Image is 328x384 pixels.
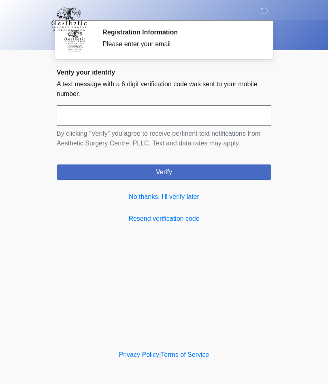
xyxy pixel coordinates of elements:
[57,164,271,180] button: Verify
[57,68,271,76] h2: Verify your identity
[57,129,271,148] p: By clicking "Verify" you agree to receive pertinent text notifications from Aesthetic Surgery Cen...
[159,351,161,358] a: |
[63,28,87,53] img: Agent Avatar
[102,39,259,49] div: Please enter your email
[161,351,209,358] a: Terms of Service
[57,214,271,224] a: Resend verification code
[57,192,271,202] a: No thanks, I'll verify later
[57,79,271,99] p: A text message with a 6 digit verification code was sent to your mobile number.
[119,351,160,358] a: Privacy Policy
[49,6,89,32] img: Aesthetic Surgery Centre, PLLC Logo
